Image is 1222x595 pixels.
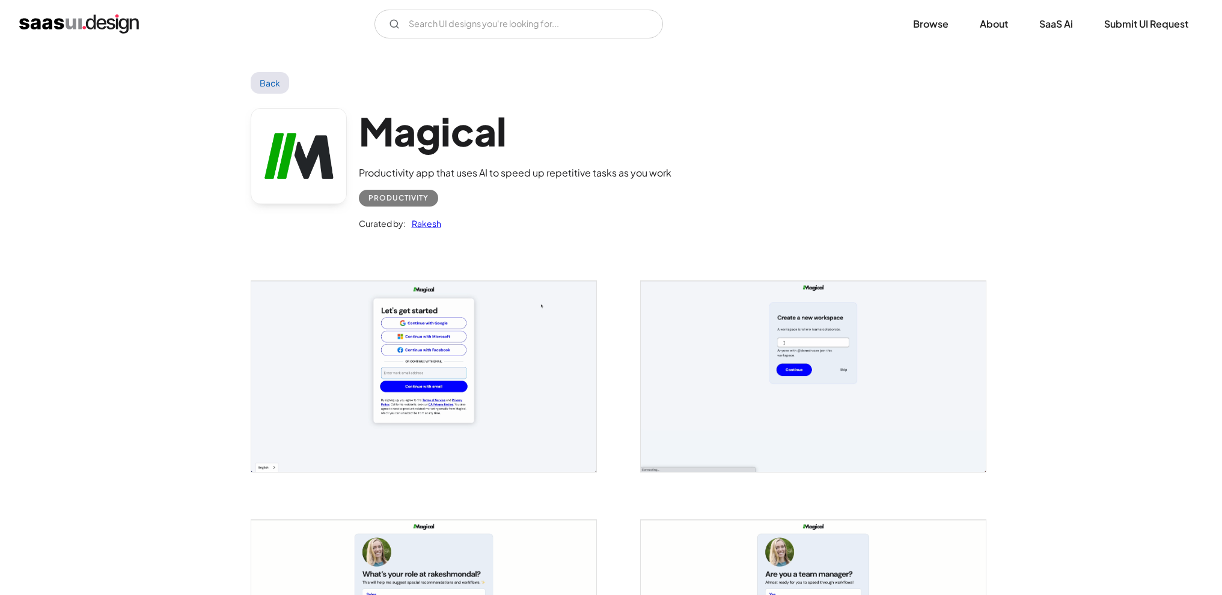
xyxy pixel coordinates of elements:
div: Productivity [368,191,429,205]
a: Back [251,72,290,94]
a: SaaS Ai [1025,11,1087,37]
a: Rakesh [406,216,441,231]
div: Productivity app that uses AI to speed up repetitive tasks as you work [359,166,671,180]
a: Submit UI Request [1090,11,1203,37]
img: 642a9c0cdcf107f477fc602b_Magical%20-%20Login.png [251,281,596,472]
img: 642a9c0c0145bb8a87289a53_Magical%20-%20Create%20New%20Workspace.png [641,281,986,472]
a: About [965,11,1022,37]
div: Curated by: [359,216,406,231]
input: Search UI designs you're looking for... [374,10,663,38]
a: Browse [899,11,963,37]
h1: Magical [359,108,671,154]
